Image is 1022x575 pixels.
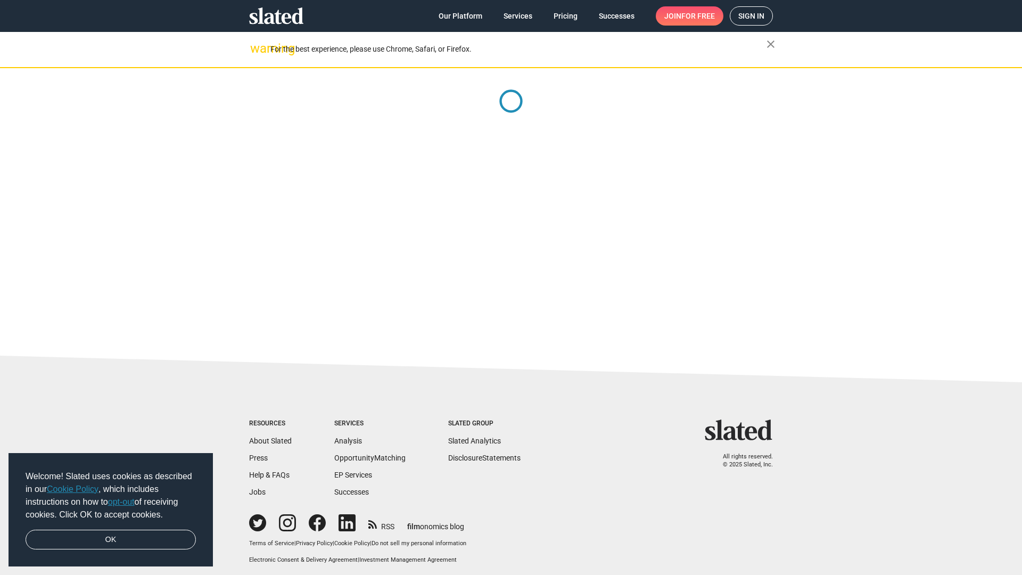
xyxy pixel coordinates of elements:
[358,556,359,563] span: |
[26,530,196,550] a: dismiss cookie message
[448,454,521,462] a: DisclosureStatements
[334,454,406,462] a: OpportunityMatching
[334,540,370,547] a: Cookie Policy
[504,6,532,26] span: Services
[448,420,521,428] div: Slated Group
[712,453,773,469] p: All rights reserved. © 2025 Slated, Inc.
[270,42,767,56] div: For the best experience, please use Chrome, Safari, or Firefox.
[370,540,372,547] span: |
[407,513,464,532] a: filmonomics blog
[495,6,541,26] a: Services
[249,471,290,479] a: Help & FAQs
[599,6,634,26] span: Successes
[664,6,715,26] span: Join
[656,6,723,26] a: Joinfor free
[334,488,369,496] a: Successes
[368,515,394,532] a: RSS
[296,540,333,547] a: Privacy Policy
[333,540,334,547] span: |
[681,6,715,26] span: for free
[108,497,135,506] a: opt-out
[430,6,491,26] a: Our Platform
[249,556,358,563] a: Electronic Consent & Delivery Agreement
[730,6,773,26] a: Sign in
[590,6,643,26] a: Successes
[249,488,266,496] a: Jobs
[545,6,586,26] a: Pricing
[448,437,501,445] a: Slated Analytics
[249,540,294,547] a: Terms of Service
[554,6,578,26] span: Pricing
[764,38,777,51] mat-icon: close
[26,470,196,521] span: Welcome! Slated uses cookies as described in our , which includes instructions on how to of recei...
[47,484,98,494] a: Cookie Policy
[249,420,292,428] div: Resources
[334,420,406,428] div: Services
[439,6,482,26] span: Our Platform
[294,540,296,547] span: |
[9,453,213,567] div: cookieconsent
[249,454,268,462] a: Press
[407,522,420,531] span: film
[334,471,372,479] a: EP Services
[249,437,292,445] a: About Slated
[738,7,764,25] span: Sign in
[372,540,466,548] button: Do not sell my personal information
[250,42,263,55] mat-icon: warning
[334,437,362,445] a: Analysis
[359,556,457,563] a: Investment Management Agreement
